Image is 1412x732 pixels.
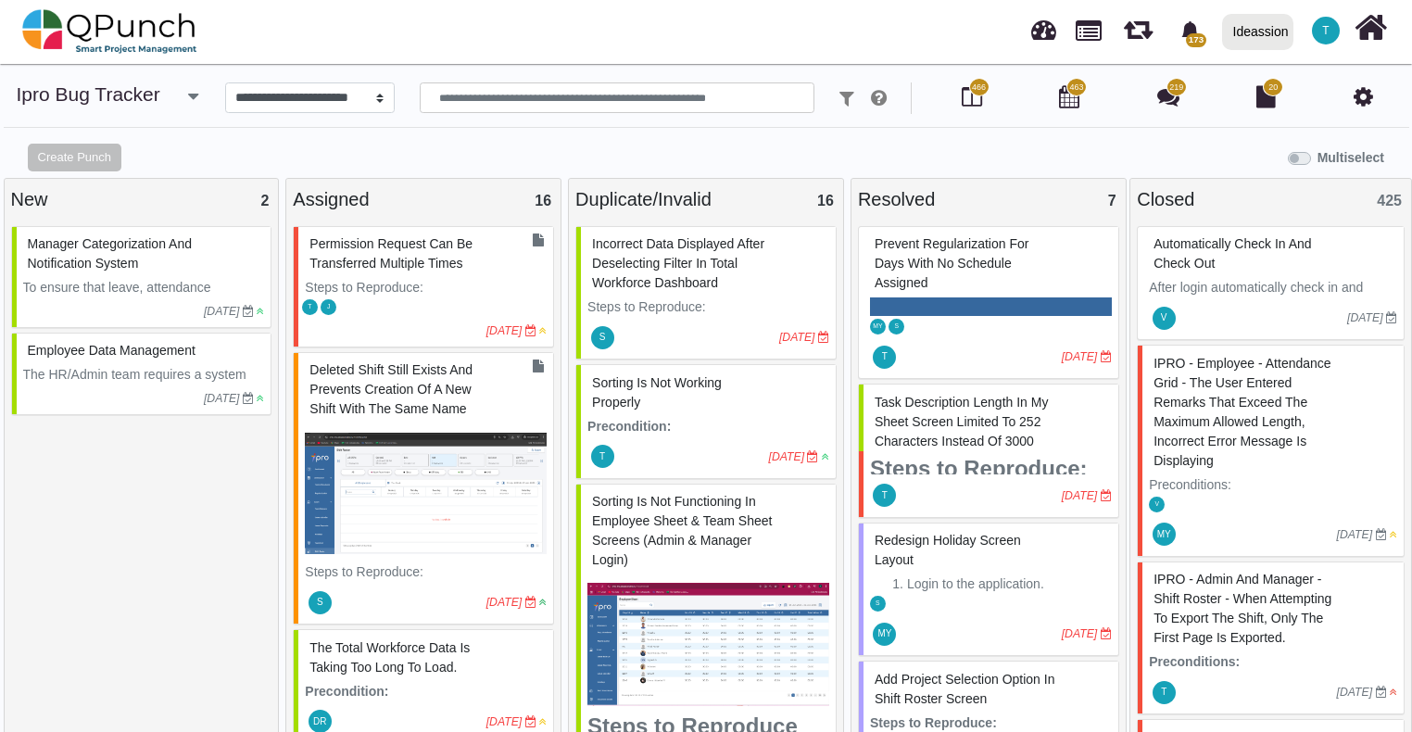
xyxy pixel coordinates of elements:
span: #61256 [1154,356,1330,468]
span: #64923 [28,343,195,358]
span: #65004 [28,236,192,271]
span: #71608 [309,362,473,416]
i: [DATE] [1337,686,1373,699]
strong: Precondition: [587,419,671,434]
i: Low [257,393,264,404]
i: Due Date [1101,351,1112,362]
div: New [11,185,272,213]
div: Ideassion [1233,16,1289,48]
span: 7 [1108,193,1116,208]
i: [DATE] [1337,528,1373,541]
div: Assigned [293,185,554,213]
a: bell fill173 [1169,1,1215,59]
p: After login automatically check in and check out [1149,278,1397,317]
span: Vinusha [1149,497,1165,512]
span: #81805 [875,672,1055,706]
span: S [895,323,900,330]
i: Low [822,451,829,462]
span: Mohammed Yakub Raza Khan A [870,319,886,334]
div: Notification [1174,14,1206,47]
span: 16 [535,193,551,208]
span: Selvarani [309,591,332,614]
i: Due Date [1376,687,1387,698]
span: Projects [1076,12,1102,41]
i: [DATE] [769,450,805,463]
span: Selvarani [870,596,886,612]
span: MY [873,323,882,330]
b: Multiselect [1317,150,1384,165]
p: The HR/Admin team requires a system that ensures that employee records remain accurate and up-to-... [23,365,265,521]
span: 466 [972,82,986,95]
i: Lowest [539,597,547,608]
i: Due Date [243,393,254,404]
i: [DATE] [1062,489,1098,502]
i: [DATE] [486,324,523,337]
i: High [1390,687,1397,698]
span: Thalha [1312,17,1340,44]
span: 2 [260,193,269,208]
p: To ensure that leave, attendance regularization, and timesheet requests are routed to the appropr... [23,278,265,414]
span: Selvarani [889,319,904,334]
i: Board [962,85,982,107]
span: 219 [1169,82,1183,95]
span: #81686 [875,236,1029,290]
span: T [1322,25,1329,36]
span: DR [313,717,326,726]
p: Steps to Reproduce: [587,297,829,317]
i: [DATE] [204,305,240,318]
strong: Precondition: [305,684,388,699]
span: 20 [1268,82,1278,95]
span: Iteration [1124,9,1153,40]
img: qpunch-sp.fa6292f.png [22,4,197,59]
i: Document Library [1256,85,1276,107]
i: [DATE] [204,392,240,405]
img: 9fbedff4-65f7-4939-bece-a355706be999.png [305,423,547,562]
span: #71612 [309,236,473,271]
span: MY [1157,530,1171,539]
span: #61247 [309,640,470,675]
p: Steps to Reproduce: [305,562,547,582]
span: S [876,600,880,607]
span: Thalha [873,346,896,369]
span: #81786 [875,533,1021,567]
span: T [599,452,605,461]
a: ipro Bug Tracker [17,83,160,105]
i: Medium [539,325,547,336]
span: J [327,304,330,310]
img: c279cceb-3ddc-409f-926f-9b1cbd6cfc5a.png [587,574,829,713]
span: Mohammed Yakub Raza Khan A [873,623,896,646]
span: T [1161,688,1166,697]
i: [DATE] [779,331,815,344]
i: Due Date [1101,490,1112,501]
i: [DATE] [486,715,523,728]
strong: Preconditions: [1149,654,1240,669]
span: 425 [1377,193,1402,208]
i: Due Date [525,325,536,336]
span: V [1154,501,1159,508]
div: Duplicate/Invalid [575,185,837,213]
span: Thalha [591,445,614,468]
span: Dashboard [1031,11,1056,39]
span: Thalha [1153,681,1176,704]
i: [DATE] [1062,627,1098,640]
i: Due Date [1101,628,1112,639]
i: [DATE] [1347,311,1383,324]
span: S [317,598,323,607]
i: Low [257,306,264,317]
i: Due Date [1376,529,1387,540]
span: #77124 [592,494,772,567]
i: Due Date [243,306,254,317]
span: Jayalakshmi [321,299,336,315]
i: Due Date [1386,312,1397,323]
i: Due Date [807,451,818,462]
span: V [1161,313,1167,322]
span: #81774 [875,395,1049,448]
i: Medium [539,716,547,727]
li: Login to the application. [907,574,1112,594]
i: Document Task [533,360,544,372]
div: Closed [1137,185,1405,213]
button: Create Punch [28,144,121,171]
span: Vinusha [1153,307,1176,330]
a: T [1301,1,1351,60]
i: Due Date [525,716,536,727]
